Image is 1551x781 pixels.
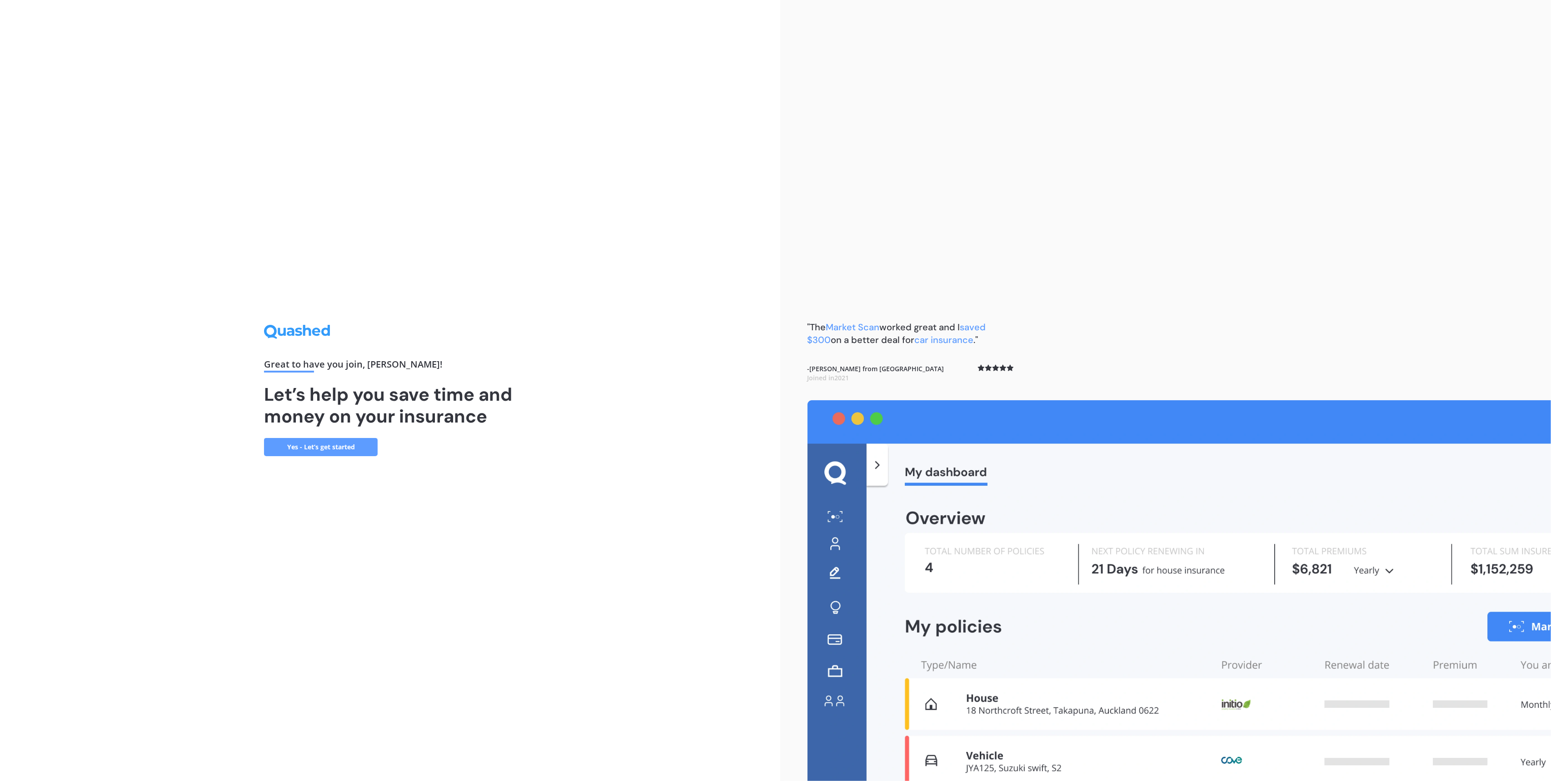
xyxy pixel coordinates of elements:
[826,321,880,333] span: Market Scan
[808,373,849,382] span: Joined in 2021
[808,321,986,346] b: "The worked great and I on a better deal for ."
[915,334,974,346] span: car insurance
[264,383,516,427] h1: Let’s help you save time and money on your insurance
[808,321,986,346] span: saved $300
[264,438,378,456] a: Yes - Let’s get started
[808,364,944,382] b: - [PERSON_NAME] from [GEOGRAPHIC_DATA]
[264,360,516,373] div: Great to have you join , [PERSON_NAME] !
